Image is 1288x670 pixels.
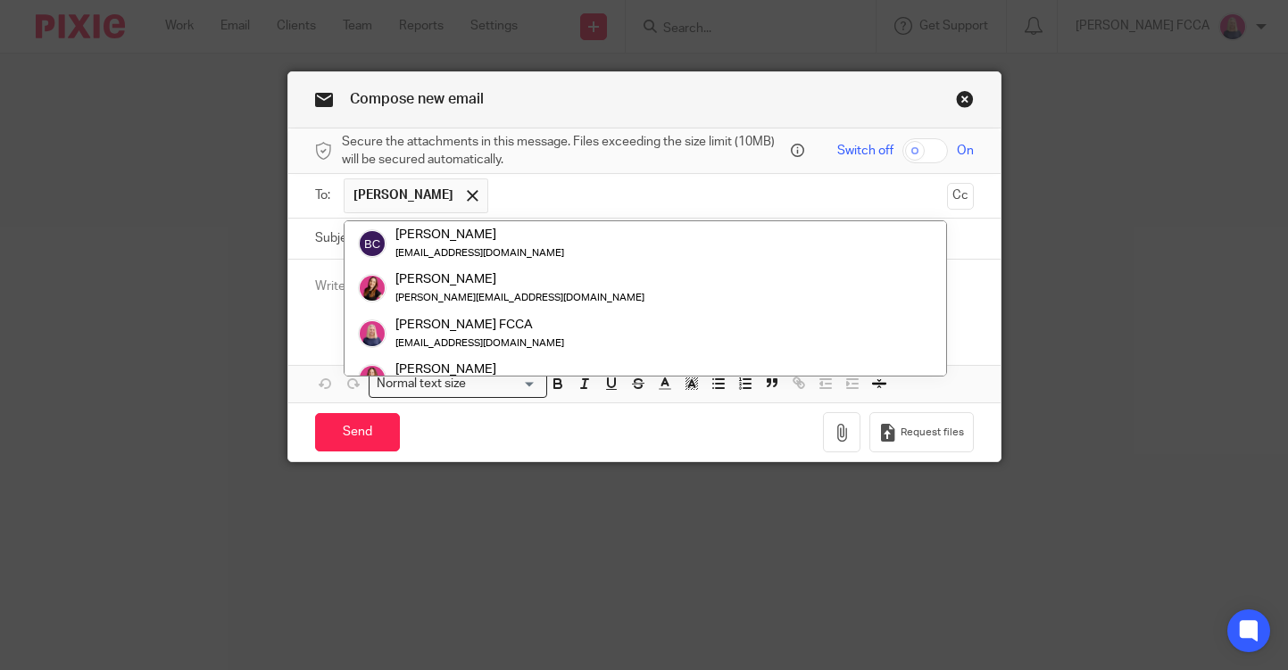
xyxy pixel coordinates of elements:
span: On [957,142,974,160]
div: [PERSON_NAME] [395,271,644,289]
img: 17.png [358,365,386,393]
input: Search for option [471,375,536,393]
span: Request files [901,426,964,440]
img: 21.png [358,275,386,303]
button: Cc [947,183,974,210]
span: Secure the attachments in this message. Files exceeding the size limit (10MB) will be secured aut... [342,133,787,170]
span: Switch off [837,142,893,160]
img: Cheryl%20Sharp%20FCCA.png [358,319,386,348]
label: To: [315,186,335,204]
div: [PERSON_NAME] [395,226,564,244]
div: [PERSON_NAME] FCCA [395,316,564,334]
span: Compose new email [350,92,484,106]
span: [PERSON_NAME] [353,186,453,204]
span: Normal text size [373,375,470,393]
div: Search for option [369,370,547,398]
small: [EMAIL_ADDRESS][DOMAIN_NAME] [395,249,564,259]
small: [EMAIL_ADDRESS][DOMAIN_NAME] [395,338,564,348]
img: svg%3E [358,230,386,259]
label: Subject: [315,229,361,247]
input: Send [315,413,400,451]
button: Request files [869,412,973,452]
div: [PERSON_NAME] [395,360,644,378]
a: Close this dialog window [956,90,974,114]
small: [PERSON_NAME][EMAIL_ADDRESS][DOMAIN_NAME] [395,294,644,303]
